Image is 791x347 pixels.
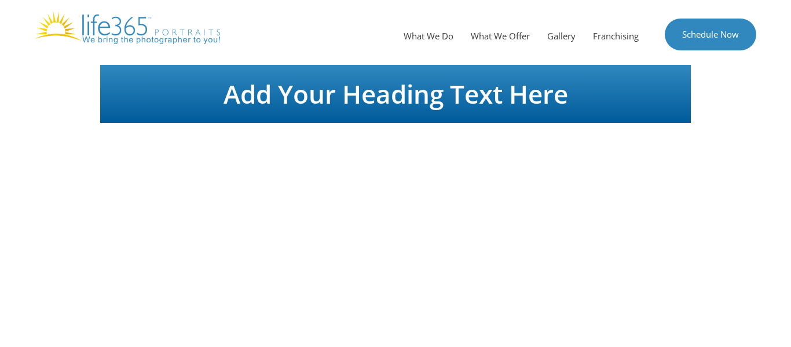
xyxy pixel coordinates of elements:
[35,12,220,44] img: Life365
[665,19,756,50] a: Schedule Now
[584,19,647,53] a: Franchising
[106,81,685,107] h1: Add Your Heading Text Here
[462,19,539,53] a: What We Offer
[539,19,584,53] a: Gallery
[395,19,462,53] a: What We Do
